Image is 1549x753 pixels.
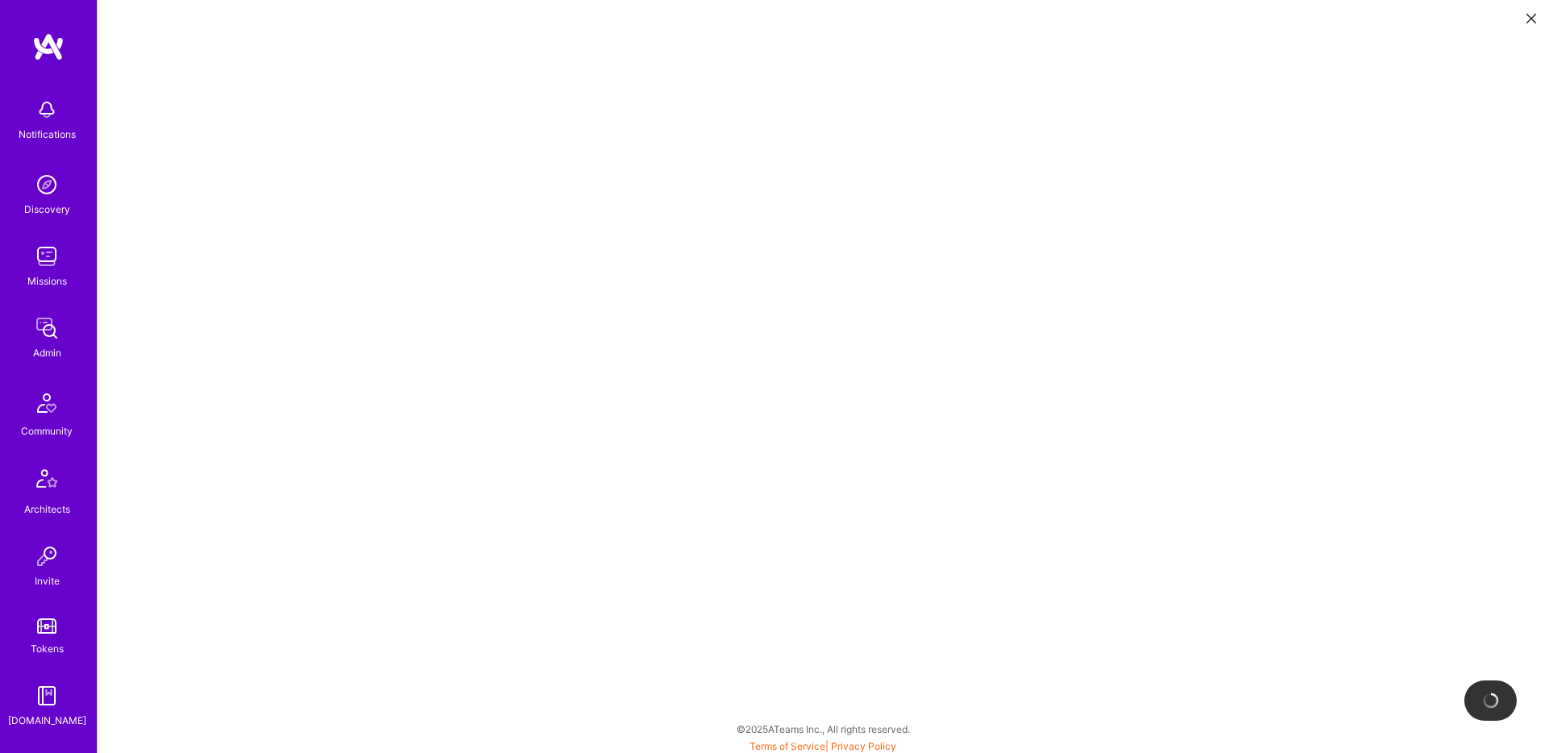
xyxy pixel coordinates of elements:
[1526,14,1536,23] i: icon Close
[24,501,70,518] div: Architects
[33,344,61,361] div: Admin
[27,272,67,289] div: Missions
[19,126,76,143] div: Notifications
[31,168,63,201] img: discovery
[27,462,66,501] img: Architects
[21,422,73,439] div: Community
[24,201,70,218] div: Discovery
[31,540,63,572] img: Invite
[37,618,56,634] img: tokens
[31,94,63,126] img: bell
[32,32,65,61] img: logo
[35,572,60,589] div: Invite
[8,712,86,729] div: [DOMAIN_NAME]
[1480,690,1501,711] img: loading
[27,384,66,422] img: Community
[31,312,63,344] img: admin teamwork
[31,680,63,712] img: guide book
[31,240,63,272] img: teamwork
[31,640,64,657] div: Tokens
